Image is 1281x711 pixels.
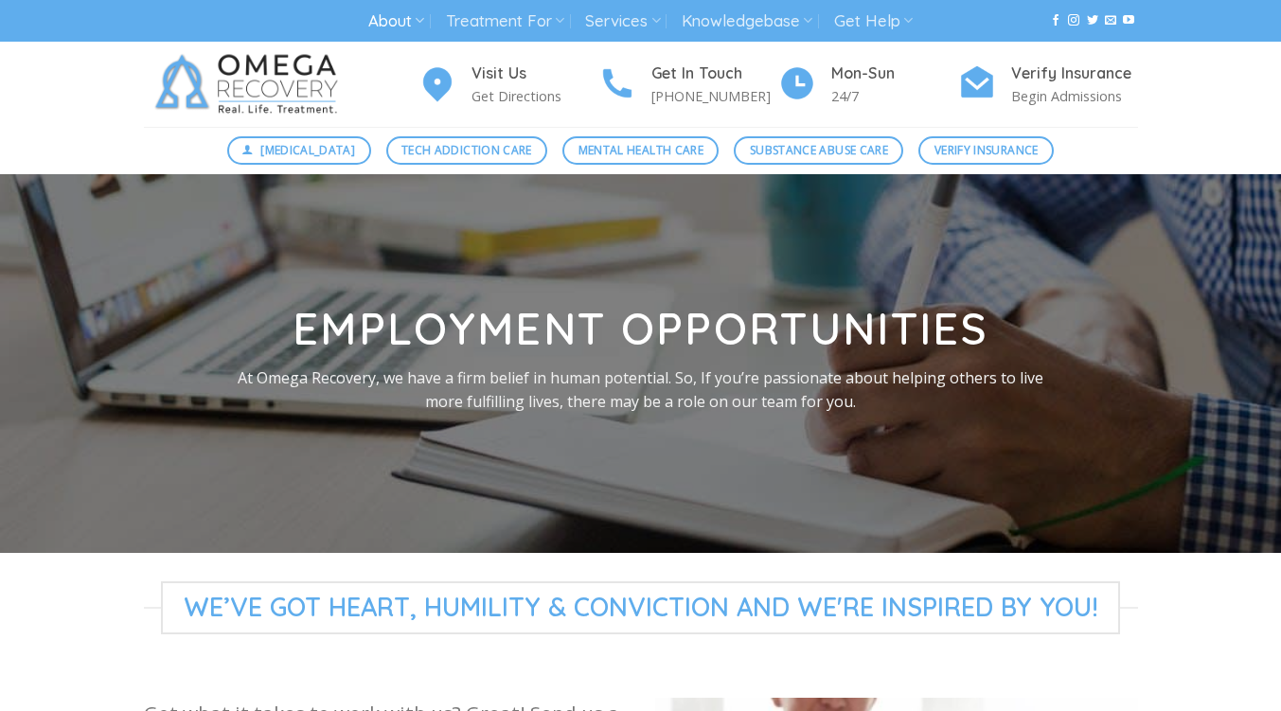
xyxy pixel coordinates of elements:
[471,62,598,86] h4: Visit Us
[227,136,371,165] a: [MEDICAL_DATA]
[418,62,598,108] a: Visit Us Get Directions
[1087,14,1098,27] a: Follow on Twitter
[585,4,660,39] a: Services
[562,136,719,165] a: Mental Health Care
[918,136,1054,165] a: Verify Insurance
[293,301,988,356] strong: Employment opportunities
[386,136,548,165] a: Tech Addiction Care
[1050,14,1061,27] a: Follow on Facebook
[161,581,1121,634] span: We’ve Got Heart, Humility & Conviction and We're Inspired by You!
[831,85,958,107] p: 24/7
[734,136,903,165] a: Substance Abuse Care
[578,141,703,159] span: Mental Health Care
[1011,62,1138,86] h4: Verify Insurance
[750,141,888,159] span: Substance Abuse Care
[260,141,355,159] span: [MEDICAL_DATA]
[651,62,778,86] h4: Get In Touch
[1123,14,1134,27] a: Follow on YouTube
[598,62,778,108] a: Get In Touch [PHONE_NUMBER]
[232,365,1050,414] p: At Omega Recovery, we have a firm belief in human potential. So, If you’re passionate about helpi...
[1105,14,1116,27] a: Send us an email
[471,85,598,107] p: Get Directions
[446,4,564,39] a: Treatment For
[1068,14,1079,27] a: Follow on Instagram
[1011,85,1138,107] p: Begin Admissions
[934,141,1039,159] span: Verify Insurance
[682,4,812,39] a: Knowledgebase
[368,4,424,39] a: About
[834,4,913,39] a: Get Help
[831,62,958,86] h4: Mon-Sun
[144,42,357,127] img: Omega Recovery
[401,141,532,159] span: Tech Addiction Care
[958,62,1138,108] a: Verify Insurance Begin Admissions
[651,85,778,107] p: [PHONE_NUMBER]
